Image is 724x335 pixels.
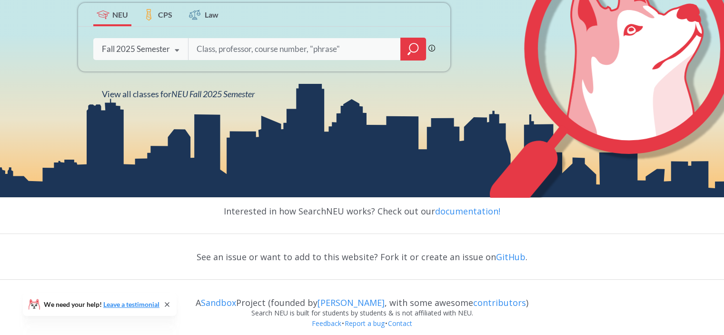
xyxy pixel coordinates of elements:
a: Report a bug [344,319,385,328]
span: NEU Fall 2025 Semester [171,89,255,99]
span: View all classes for [102,89,255,99]
a: contributors [473,297,526,308]
a: Feedback [311,319,342,328]
span: CPS [158,9,172,20]
span: NEU [112,9,128,20]
div: Fall 2025 Semester [102,44,170,54]
a: [PERSON_NAME] [317,297,385,308]
svg: magnifying glass [407,42,419,56]
a: Sandbox [201,297,236,308]
input: Class, professor, course number, "phrase" [196,39,394,59]
a: GitHub [496,251,526,263]
div: magnifying glass [400,38,426,61]
a: Contact [387,319,413,328]
a: documentation! [435,205,500,217]
span: Law [205,9,218,20]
